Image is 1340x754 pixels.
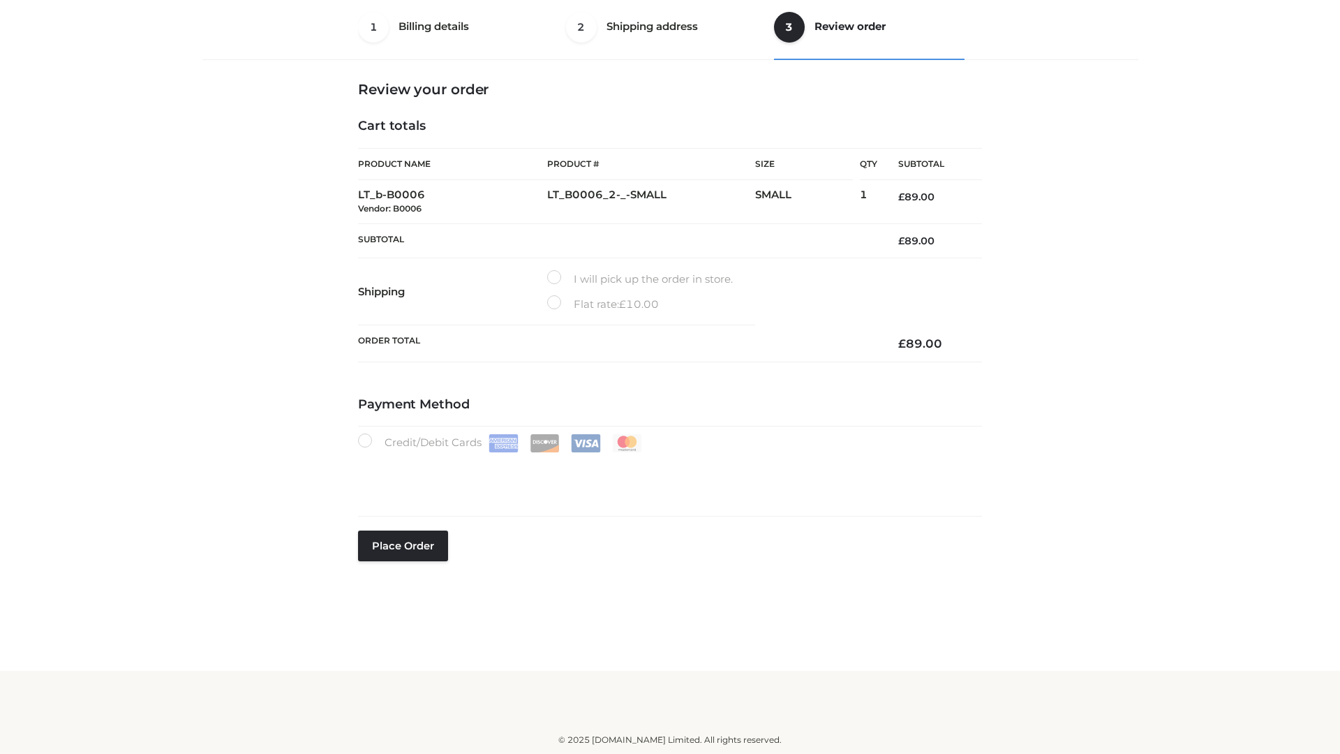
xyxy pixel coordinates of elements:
span: £ [898,337,906,350]
span: £ [898,191,904,203]
label: Flat rate: [547,295,659,313]
div: © 2025 [DOMAIN_NAME] Limited. All rights reserved. [207,733,1133,747]
img: Visa [571,434,601,452]
bdi: 10.00 [619,297,659,311]
td: LT_b-B0006 [358,180,547,224]
label: Credit/Debit Cards [358,434,643,452]
th: Size [755,149,853,180]
bdi: 89.00 [898,191,935,203]
bdi: 89.00 [898,337,942,350]
td: LT_B0006_2-_-SMALL [547,180,755,224]
th: Order Total [358,325,877,362]
th: Subtotal [358,223,877,258]
th: Product # [547,148,755,180]
bdi: 89.00 [898,235,935,247]
span: £ [619,297,626,311]
th: Subtotal [877,149,982,180]
th: Qty [860,148,877,180]
label: I will pick up the order in store. [547,270,733,288]
span: £ [898,235,904,247]
small: Vendor: B0006 [358,203,422,214]
h4: Payment Method [358,397,982,413]
th: Shipping [358,258,547,325]
button: Place order [358,531,448,561]
th: Product Name [358,148,547,180]
iframe: Secure payment input frame [355,450,979,501]
td: SMALL [755,180,860,224]
td: 1 [860,180,877,224]
img: Amex [489,434,519,452]
img: Mastercard [612,434,642,452]
h3: Review your order [358,81,982,98]
h4: Cart totals [358,119,982,134]
img: Discover [530,434,560,452]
